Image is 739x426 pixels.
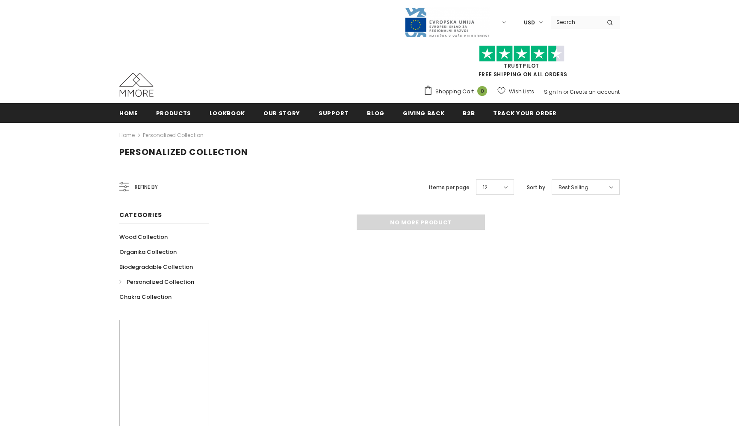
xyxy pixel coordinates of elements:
a: Lookbook [210,103,245,122]
a: Personalized Collection [119,274,194,289]
span: support [319,109,349,117]
span: Products [156,109,191,117]
span: Organika Collection [119,248,177,256]
label: Sort by [527,183,545,192]
a: Trustpilot [504,62,539,69]
span: Wish Lists [509,87,534,96]
span: Track your order [493,109,556,117]
a: Wish Lists [497,84,534,99]
a: Our Story [263,103,300,122]
span: Chakra Collection [119,293,171,301]
img: Javni Razpis [404,7,490,38]
img: Trust Pilot Stars [479,45,565,62]
img: MMORE Cases [119,73,154,97]
span: Shopping Cart [435,87,474,96]
span: Refine by [135,182,158,192]
a: Biodegradable Collection [119,259,193,274]
a: Shopping Cart 0 [423,85,491,98]
span: Biodegradable Collection [119,263,193,271]
span: 12 [483,183,488,192]
a: Create an account [570,88,620,95]
span: FREE SHIPPING ON ALL ORDERS [423,49,620,78]
a: Home [119,103,138,122]
a: Giving back [403,103,444,122]
span: Categories [119,211,162,219]
a: Organika Collection [119,244,177,259]
span: Giving back [403,109,444,117]
span: USD [524,18,535,27]
a: support [319,103,349,122]
a: Personalized Collection [143,131,204,139]
a: Track your order [493,103,556,122]
span: Our Story [263,109,300,117]
a: Home [119,130,135,140]
a: Wood Collection [119,229,168,244]
span: Lookbook [210,109,245,117]
a: Javni Razpis [404,18,490,26]
span: or [563,88,568,95]
span: Wood Collection [119,233,168,241]
span: Personalized Collection [127,278,194,286]
a: Blog [367,103,384,122]
span: Personalized Collection [119,146,248,158]
a: B2B [463,103,475,122]
span: Best Selling [559,183,588,192]
span: Home [119,109,138,117]
a: Products [156,103,191,122]
a: Sign In [544,88,562,95]
span: Blog [367,109,384,117]
span: 0 [477,86,487,96]
span: B2B [463,109,475,117]
input: Search Site [551,16,600,28]
a: Chakra Collection [119,289,171,304]
label: Items per page [429,183,470,192]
